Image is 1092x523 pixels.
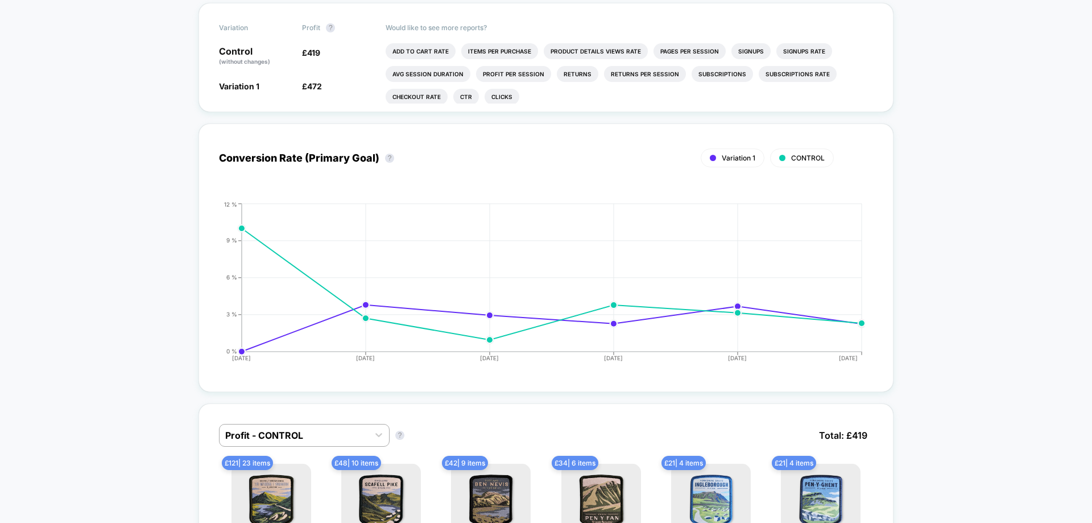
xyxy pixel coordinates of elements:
[226,311,237,318] tspan: 3 %
[302,81,322,91] span: £
[386,66,470,82] li: Avg Session Duration
[839,355,858,361] tspan: [DATE]
[791,154,825,162] span: CONTROL
[661,456,706,470] span: £ 21 | 4 items
[307,48,320,57] span: 419
[461,43,538,59] li: Items Per Purchase
[332,456,381,470] span: £ 48 | 10 items
[552,456,598,470] span: £ 34 | 6 items
[772,456,816,470] span: £ 21 | 4 items
[326,23,335,32] button: ?
[307,81,322,91] span: 472
[759,66,837,82] li: Subscriptions Rate
[395,431,404,440] button: ?
[813,424,873,447] span: Total: £ 419
[722,154,755,162] span: Variation 1
[653,43,726,59] li: Pages Per Session
[226,237,237,244] tspan: 9 %
[224,200,237,207] tspan: 12 %
[386,23,874,32] p: Would like to see more reports?
[605,355,623,361] tspan: [DATE]
[386,43,456,59] li: Add To Cart Rate
[356,355,375,361] tspan: [DATE]
[302,48,320,57] span: £
[219,58,270,65] span: (without changes)
[485,89,519,105] li: Clicks
[302,23,320,32] span: Profit
[208,201,862,372] div: CONVERSION_RATE
[232,355,251,361] tspan: [DATE]
[442,456,488,470] span: £ 42 | 9 items
[453,89,479,105] li: Ctr
[692,66,753,82] li: Subscriptions
[219,47,291,66] p: Control
[731,43,771,59] li: Signups
[386,89,448,105] li: Checkout Rate
[222,456,273,470] span: £ 121 | 23 items
[557,66,598,82] li: Returns
[219,81,259,91] span: Variation 1
[219,23,282,32] span: Variation
[604,66,686,82] li: Returns Per Session
[385,154,394,163] button: ?
[226,274,237,281] tspan: 6 %
[480,355,499,361] tspan: [DATE]
[776,43,832,59] li: Signups Rate
[729,355,747,361] tspan: [DATE]
[544,43,648,59] li: Product Details Views Rate
[476,66,551,82] li: Profit Per Session
[226,348,237,355] tspan: 0 %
